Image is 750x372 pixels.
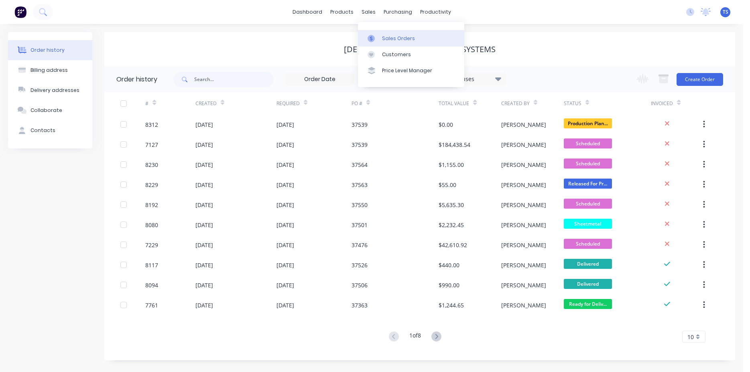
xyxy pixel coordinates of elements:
div: Billing address [30,67,68,74]
div: Status [564,92,651,114]
span: Production Plan... [564,118,612,128]
div: $42,610.92 [439,241,467,249]
div: Invoiced [651,92,701,114]
div: Order history [116,75,157,84]
div: [PERSON_NAME] [501,281,546,289]
div: 18 Statuses [439,75,506,83]
div: [DATE] [195,120,213,129]
div: 37564 [352,161,368,169]
div: Status [564,100,581,107]
div: Invoiced [651,100,673,107]
span: Ready for Deliv... [564,299,612,309]
div: [DATE] [195,181,213,189]
button: Delivery addresses [8,80,92,100]
div: $990.00 [439,281,459,289]
div: [DATE] [195,241,213,249]
span: Released For Pr... [564,179,612,189]
div: 8229 [145,181,158,189]
div: [PERSON_NAME] [501,161,546,169]
div: [DATE] [276,301,294,309]
div: 1 of 8 [409,331,421,343]
div: Customers [382,51,411,58]
div: [DATE] [195,301,213,309]
span: Scheduled [564,199,612,209]
div: Created [195,100,217,107]
button: Collaborate [8,100,92,120]
div: [DATE] [276,120,294,129]
div: [DATE] [276,241,294,249]
a: dashboard [289,6,326,18]
div: sales [358,6,380,18]
a: Price Level Manager [358,63,464,79]
div: [PERSON_NAME] [501,301,546,309]
div: # [145,92,195,114]
div: Collaborate [30,107,62,114]
div: 7761 [145,301,158,309]
span: Delivered [564,259,612,269]
div: $5,635.30 [439,201,464,209]
div: Created By [501,92,564,114]
div: Contacts [30,127,55,134]
div: Order history [30,47,65,54]
span: Sheetmetal [564,219,612,229]
div: [DATE] [276,261,294,269]
div: [PERSON_NAME] [501,140,546,149]
div: $440.00 [439,261,459,269]
span: 10 [687,333,694,341]
div: 37363 [352,301,368,309]
div: [DATE] [276,161,294,169]
div: 37539 [352,140,368,149]
div: $184,438.54 [439,140,470,149]
span: Delivered [564,279,612,289]
div: [DATE] [276,140,294,149]
div: 37526 [352,261,368,269]
div: PO # [352,100,362,107]
div: [DATE] [276,221,294,229]
div: 8117 [145,261,158,269]
span: Scheduled [564,159,612,169]
div: [PERSON_NAME] [501,261,546,269]
div: [DEMOGRAPHIC_DATA] Office Systems [344,45,496,54]
div: $1,244.65 [439,301,464,309]
div: 8312 [145,120,158,129]
div: [PERSON_NAME] [501,201,546,209]
div: [PERSON_NAME] [501,221,546,229]
input: Order Date [286,73,354,85]
button: Order history [8,40,92,60]
div: Created By [501,100,530,107]
div: [DATE] [195,140,213,149]
div: [DATE] [276,181,294,189]
div: $0.00 [439,120,453,129]
div: Price Level Manager [382,67,432,74]
button: Billing address [8,60,92,80]
div: [DATE] [195,201,213,209]
div: [PERSON_NAME] [501,181,546,189]
a: Sales Orders [358,30,464,46]
div: PO # [352,92,439,114]
div: 37550 [352,201,368,209]
div: Delivery addresses [30,87,79,94]
div: purchasing [380,6,416,18]
div: Created [195,92,276,114]
div: 37563 [352,181,368,189]
div: [DATE] [276,201,294,209]
span: Scheduled [564,138,612,148]
div: Total Value [439,92,501,114]
div: $1,155.00 [439,161,464,169]
div: 37501 [352,221,368,229]
div: $55.00 [439,181,456,189]
div: Required [276,92,352,114]
div: products [326,6,358,18]
img: Factory [14,6,26,18]
button: Create Order [677,73,723,86]
div: 37476 [352,241,368,249]
div: 7127 [145,140,158,149]
div: [DATE] [195,281,213,289]
div: 7229 [145,241,158,249]
div: [DATE] [195,261,213,269]
div: Sales Orders [382,35,415,42]
span: TS [723,8,728,16]
div: $2,232.45 [439,221,464,229]
input: Search... [194,71,274,87]
div: productivity [416,6,455,18]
